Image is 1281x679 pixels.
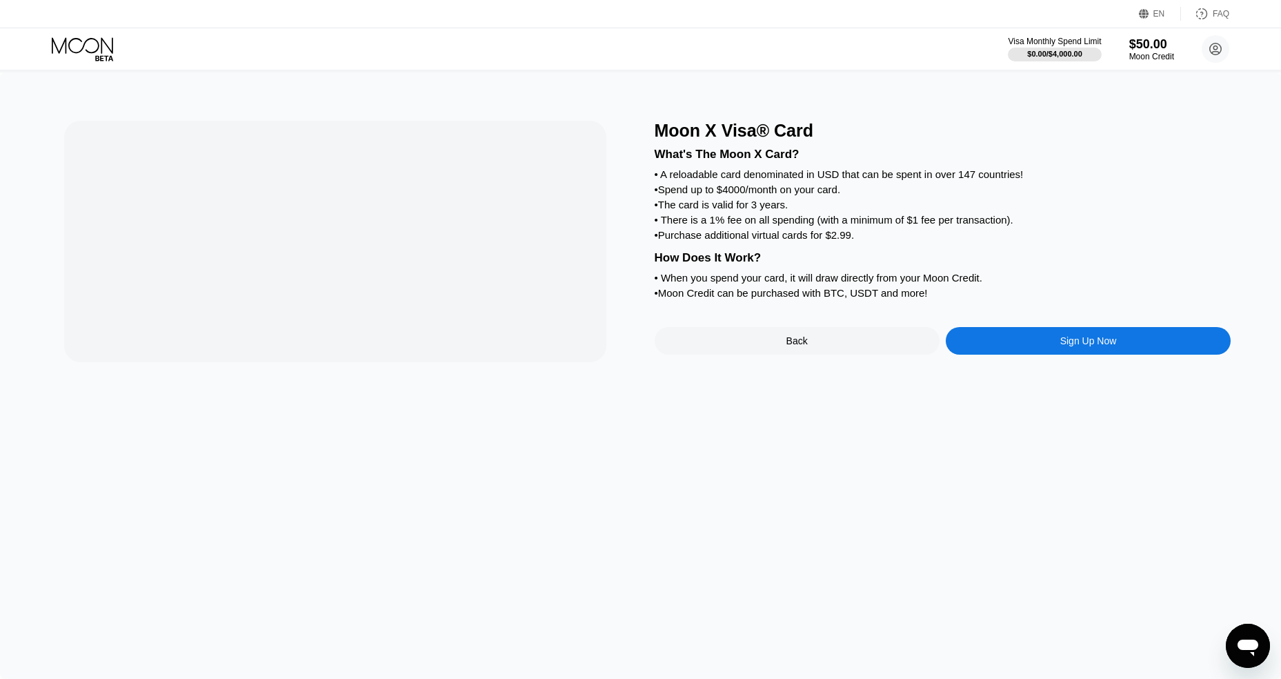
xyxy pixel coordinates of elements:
[1008,37,1101,46] div: Visa Monthly Spend Limit
[655,168,1231,180] div: • A reloadable card denominated in USD that can be spent in over 147 countries!
[1153,9,1165,19] div: EN
[655,229,1231,241] div: • Purchase additional virtual cards for $2.99.
[1129,37,1174,52] div: $50.00
[655,214,1231,226] div: • There is a 1% fee on all spending (with a minimum of $1 fee per transaction).
[655,148,1231,161] div: What's The Moon X Card?
[1008,37,1101,61] div: Visa Monthly Spend Limit$0.00/$4,000.00
[655,251,1231,265] div: How Does It Work?
[1226,624,1270,668] iframe: Button to launch messaging window
[655,287,1231,299] div: • Moon Credit can be purchased with BTC, USDT and more!
[655,199,1231,210] div: • The card is valid for 3 years.
[1027,50,1082,58] div: $0.00 / $4,000.00
[786,335,808,346] div: Back
[1129,52,1174,61] div: Moon Credit
[655,327,940,355] div: Back
[1213,9,1229,19] div: FAQ
[655,272,1231,284] div: • When you spend your card, it will draw directly from your Moon Credit.
[1181,7,1229,21] div: FAQ
[655,121,1231,141] div: Moon X Visa® Card
[1129,37,1174,61] div: $50.00Moon Credit
[1139,7,1181,21] div: EN
[1060,335,1117,346] div: Sign Up Now
[655,184,1231,195] div: • Spend up to $4000/month on your card.
[946,327,1231,355] div: Sign Up Now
